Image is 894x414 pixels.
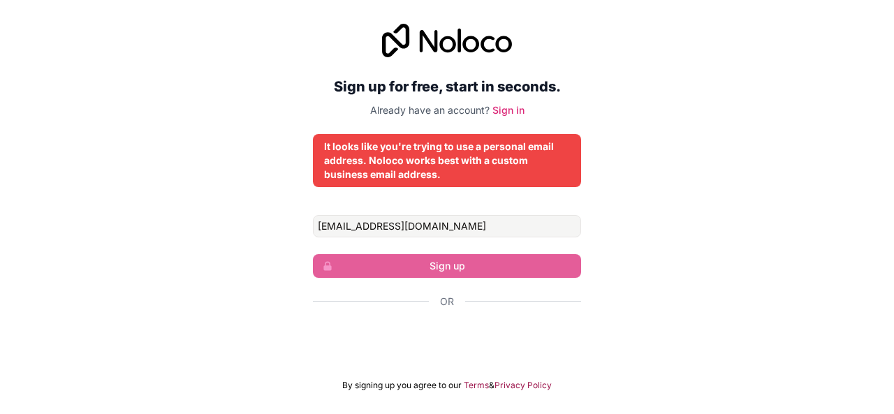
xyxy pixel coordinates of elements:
span: By signing up you agree to our [342,380,462,391]
a: Privacy Policy [494,380,552,391]
iframe: Sign in with Google Button [306,324,588,355]
span: & [489,380,494,391]
span: Already have an account? [370,104,490,116]
div: It looks like you're trying to use a personal email address. Noloco works best with a custom busi... [324,140,570,182]
input: Email address [313,215,581,237]
a: Sign in [492,104,525,116]
button: Sign up [313,254,581,278]
h2: Sign up for free, start in seconds. [313,74,581,99]
span: Or [440,295,454,309]
a: Terms [464,380,489,391]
